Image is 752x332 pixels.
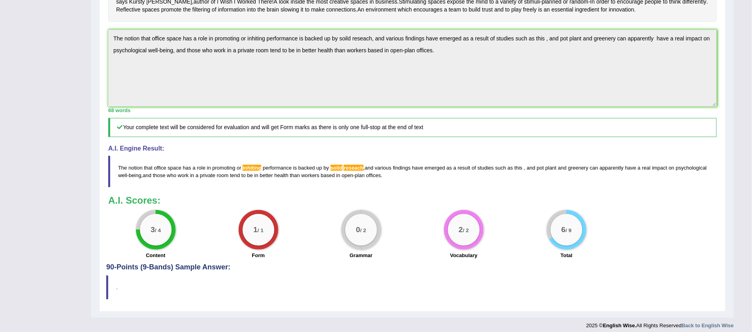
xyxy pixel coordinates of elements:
small: / 1 [258,227,264,233]
span: Put a space after the comma, but not before the comma. (did you mean: ,) [522,165,524,171]
span: as [507,165,513,171]
span: and [527,165,536,171]
span: Click to see word definition [413,6,442,14]
small: / 9 [566,227,572,233]
span: that [144,165,153,171]
span: role [197,165,206,171]
span: Click to see word definition [116,6,140,14]
span: Click to see word definition [494,6,503,14]
span: have [625,165,636,171]
b: A.I. Scores: [108,195,161,206]
span: open [342,172,353,178]
span: emerged [425,165,445,171]
span: Click to see word definition [142,6,159,14]
small: / 4 [155,227,161,233]
strong: English Wise. [603,322,636,328]
span: promoting [212,165,235,171]
span: health [274,172,288,178]
span: notion [128,165,142,171]
span: a [193,165,195,171]
span: who [167,172,176,178]
span: Possible spelling mistake found. (did you mean: inviting) [243,165,261,171]
span: in [336,172,340,178]
span: Click to see word definition [398,6,412,14]
span: various [375,165,392,171]
span: space [168,165,182,171]
span: The [118,165,127,171]
h5: Your complete text will be considered for evaluation and will get Form marks as there is only one... [108,118,717,137]
span: Click to see word definition [444,6,447,14]
div: 68 words [108,107,717,114]
label: Vocabulary [450,252,477,259]
span: Click to see word definition [449,6,461,14]
span: Click to see word definition [247,6,256,14]
span: Click to see word definition [544,6,550,14]
span: based [321,172,335,178]
big: 2 [459,225,463,234]
span: a [195,172,198,178]
span: and [143,172,151,178]
span: to [241,172,246,178]
span: Possible typo: you repeated a whitespace (did you mean: ) [624,165,625,171]
span: Click to see word definition [311,6,325,14]
blockquote: , - , - . [108,156,717,187]
span: Click to see word definition [300,6,303,14]
span: impact [652,165,667,171]
a: Back to English Wise [682,322,734,328]
span: Click to see word definition [305,6,310,14]
span: Click to see word definition [601,6,607,14]
span: Click to see word definition [281,6,299,14]
span: be [247,172,253,178]
span: on [669,165,674,171]
span: Click to see word definition [366,6,396,14]
span: Click to see word definition [161,6,182,14]
span: Click to see word definition [257,6,265,14]
span: of [472,165,476,171]
span: work [178,172,188,178]
span: have [412,165,423,171]
span: office [154,165,166,171]
span: Click to see word definition [511,6,522,14]
blockquote: . [106,275,719,300]
span: backed [299,165,315,171]
span: and [558,165,567,171]
span: a [638,165,641,171]
span: in [254,172,258,178]
span: Possible spelling mistake found. (did you mean: sold) [331,165,343,171]
span: in [190,172,194,178]
big: 3 [151,225,155,234]
span: pot [537,165,544,171]
span: up [316,165,322,171]
big: 1 [253,225,258,234]
span: tend [230,172,240,178]
span: being [129,172,142,178]
span: better [260,172,273,178]
span: Click to see word definition [192,6,210,14]
span: Click to see word definition [267,6,279,14]
small: / 2 [463,227,469,233]
span: Click to see word definition [505,6,510,14]
span: workers [301,172,320,178]
div: 2025 © All Rights Reserved [586,318,734,329]
span: plant [545,165,557,171]
span: Click to see word definition [575,6,599,14]
span: can [590,165,598,171]
span: Click to see word definition [183,6,191,14]
span: Click to see word definition [212,6,216,14]
span: offices [366,172,381,178]
span: this [515,165,522,171]
span: well [118,172,127,178]
span: Click to see word definition [469,6,481,14]
span: studies [477,165,494,171]
span: Click to see word definition [482,6,493,14]
span: Click to see word definition [551,6,573,14]
span: Click to see word definition [523,6,537,14]
label: Content [146,252,165,259]
span: than [290,172,300,178]
label: Form [252,252,265,259]
span: Click to see word definition [218,6,245,14]
big: 0 [356,225,360,234]
label: Grammar [350,252,373,259]
small: / 2 [360,227,366,233]
span: Click to see word definition [538,6,542,14]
